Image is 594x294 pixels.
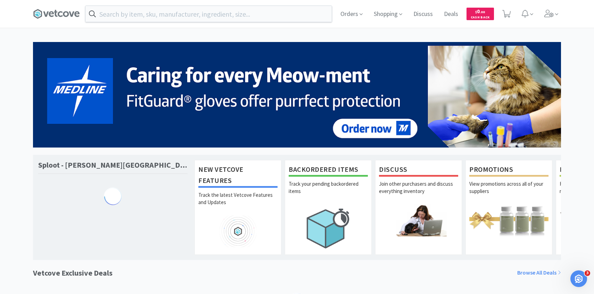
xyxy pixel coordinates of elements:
[195,160,281,254] a: New Vetcove FeaturesTrack the latest Vetcove Features and Updates
[285,160,372,254] a: Backordered ItemsTrack your pending backordered items
[379,164,458,177] h1: Discuss
[379,180,458,204] p: Join other purchasers and discuss everything inventory
[570,270,587,287] iframe: Intercom live chat
[411,11,436,17] a: Discuss
[198,191,278,216] p: Track the latest Vetcove Features and Updates
[480,10,485,14] span: . 00
[475,8,485,15] span: 0
[198,164,278,188] h1: New Vetcove Features
[469,204,548,236] img: hero_promotions.png
[469,180,548,204] p: View promotions across all of your suppliers
[289,180,368,204] p: Track your pending backordered items
[517,268,561,277] a: Browse All Deals
[198,216,278,247] img: hero_feature_roadmap.png
[289,164,368,177] h1: Backordered Items
[465,160,552,254] a: PromotionsView promotions across all of your suppliers
[375,160,462,254] a: DiscussJoin other purchasers and discuss everything inventory
[467,5,494,23] a: $0.00Cash Back
[33,267,113,279] h1: Vetcove Exclusive Deals
[441,11,461,17] a: Deals
[33,42,561,148] img: 5b85490d2c9a43ef9873369d65f5cc4c_481.png
[585,270,590,276] span: 3
[471,16,490,20] span: Cash Back
[475,10,477,14] span: $
[379,204,458,236] img: hero_discuss.png
[289,204,368,252] img: hero_backorders.png
[469,164,548,177] h1: Promotions
[85,6,332,22] input: Search by item, sku, manufacturer, ingredient, size...
[38,160,188,170] h1: Sploot - [PERSON_NAME][GEOGRAPHIC_DATA]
